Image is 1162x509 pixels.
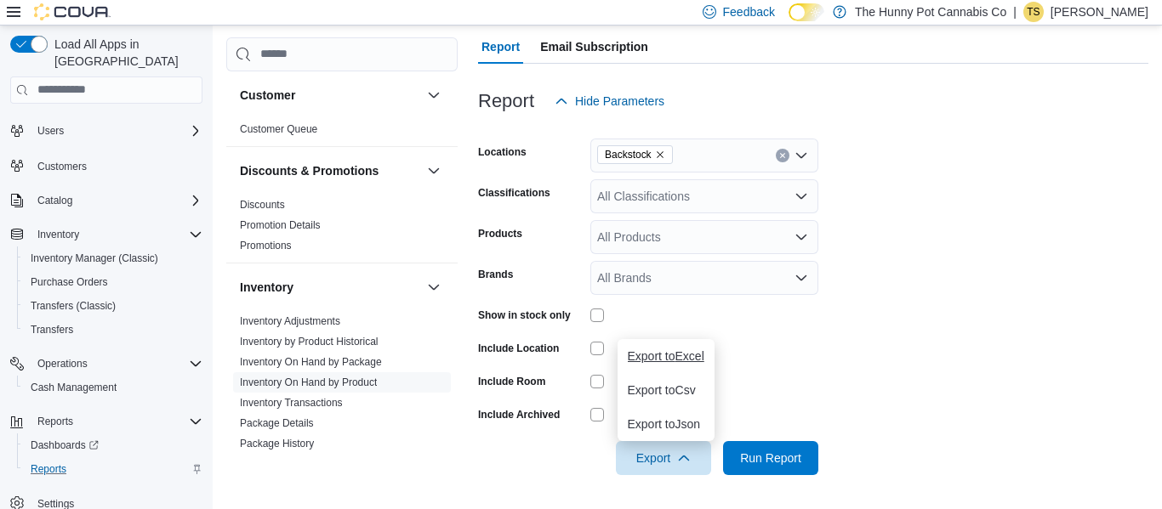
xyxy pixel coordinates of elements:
[240,355,382,369] span: Inventory On Hand by Package
[37,160,87,173] span: Customers
[31,462,66,476] span: Reports
[17,318,209,342] button: Transfers
[37,415,73,428] span: Reports
[597,145,673,164] span: Backstock
[540,30,648,64] span: Email Subscription
[24,296,202,316] span: Transfers (Classic)
[34,3,111,20] img: Cova
[478,408,560,421] label: Include Archived
[37,228,79,241] span: Inventory
[240,219,321,231] a: Promotion Details
[31,155,202,176] span: Customers
[1023,2,1044,22] div: Tash Slothouber
[618,373,715,407] button: Export toCsv
[31,190,79,211] button: Catalog
[24,248,165,269] a: Inventory Manager (Classic)
[240,240,292,252] a: Promotions
[31,353,202,374] span: Operations
[31,190,202,211] span: Catalog
[618,339,715,373] button: Export toExcel
[48,36,202,70] span: Load All Apps in [GEOGRAPHIC_DATA]
[240,356,382,368] a: Inventory On Hand by Package
[240,416,314,430] span: Package Details
[776,149,789,162] button: Clear input
[240,376,377,388] a: Inventory On Hand by Product
[1051,2,1148,22] p: [PERSON_NAME]
[628,417,704,431] span: Export to Json
[3,410,209,433] button: Reports
[240,87,420,104] button: Customer
[240,162,379,179] h3: Discounts & Promotions
[605,146,652,163] span: Backstock
[31,381,117,394] span: Cash Management
[240,87,295,104] h3: Customer
[240,279,420,296] button: Inventory
[31,156,94,177] a: Customers
[478,186,550,200] label: Classifications
[478,268,513,281] label: Brands
[240,314,340,328] span: Inventory Adjustments
[24,435,202,455] span: Dashboards
[24,272,202,292] span: Purchase Orders
[240,335,379,348] span: Inventory by Product Historical
[24,459,73,479] a: Reports
[240,336,379,348] a: Inventory by Product Historical
[478,375,545,388] label: Include Room
[628,383,704,397] span: Export to Csv
[478,342,559,355] label: Include Location
[478,308,571,322] label: Show in stock only
[618,407,715,441] button: Export toJson
[3,119,209,143] button: Users
[240,315,340,327] a: Inventory Adjustments
[17,270,209,294] button: Purchase Orders
[240,437,314,450] span: Package History
[575,93,664,110] span: Hide Parameters
[424,277,444,297] button: Inventory
[31,353,94,374] button: Operations
[240,218,321,232] span: Promotion Details
[31,299,116,313] span: Transfers (Classic)
[481,30,520,64] span: Report
[240,396,343,410] span: Inventory Transactions
[24,459,202,479] span: Reports
[240,376,377,389] span: Inventory On Hand by Product
[24,377,123,398] a: Cash Management
[226,119,458,146] div: Customer
[626,441,701,475] span: Export
[855,2,1006,22] p: The Hunny Pot Cannabis Co
[31,121,202,141] span: Users
[17,433,209,457] a: Dashboards
[628,349,704,363] span: Export to Excel
[548,84,671,118] button: Hide Parameters
[240,279,293,296] h3: Inventory
[424,161,444,181] button: Discounts & Promotions
[17,376,209,399] button: Cash Management
[37,357,88,370] span: Operations
[24,320,202,340] span: Transfers
[240,122,317,136] span: Customer Queue
[240,199,285,211] a: Discounts
[24,272,115,292] a: Purchase Orders
[1027,2,1040,22] span: TS
[1013,2,1017,22] p: |
[24,248,202,269] span: Inventory Manager (Classic)
[3,223,209,246] button: Inventory
[789,3,824,21] input: Dark Mode
[24,377,202,398] span: Cash Management
[24,435,105,455] a: Dashboards
[31,411,80,432] button: Reports
[31,121,71,141] button: Users
[240,438,314,450] a: Package History
[17,294,209,318] button: Transfers (Classic)
[478,145,527,159] label: Locations
[31,411,202,432] span: Reports
[240,198,285,212] span: Discounts
[240,417,314,429] a: Package Details
[17,457,209,481] button: Reports
[24,320,80,340] a: Transfers
[723,441,818,475] button: Run Report
[3,153,209,178] button: Customers
[31,323,73,337] span: Transfers
[17,246,209,270] button: Inventory Manager (Classic)
[478,91,534,111] h3: Report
